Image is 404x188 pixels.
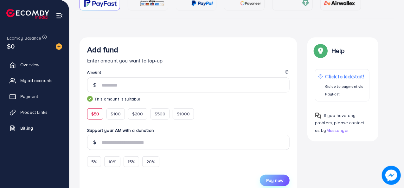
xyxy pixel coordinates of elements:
img: guide [87,96,93,102]
img: menu [56,12,63,19]
span: Overview [20,62,39,68]
span: Billing [20,125,33,131]
a: Overview [5,58,64,71]
a: Product Links [5,106,64,119]
img: image [382,166,401,185]
legend: Amount [87,69,290,77]
span: Ecomdy Balance [7,35,41,41]
span: Messenger [326,127,349,133]
span: Payment [20,93,38,100]
span: Pay now [266,177,283,184]
img: image [56,43,62,50]
a: My ad accounts [5,74,64,87]
label: Support your AM with a donation [87,127,290,133]
span: 10% [108,159,116,165]
span: $0 [7,42,15,51]
span: $500 [155,111,166,117]
span: 5% [91,159,97,165]
span: My ad accounts [20,77,53,84]
small: This amount is suitable [87,96,290,102]
p: Help [331,47,345,55]
p: Enter amount you want to top-up [87,57,290,64]
a: Billing [5,122,64,134]
span: $1000 [177,111,190,117]
a: Payment [5,90,64,103]
span: 20% [146,159,155,165]
span: $200 [132,111,143,117]
span: Product Links [20,109,48,115]
span: 15% [128,159,135,165]
p: Click to kickstart! [325,73,366,80]
span: $50 [91,111,99,117]
span: $100 [111,111,121,117]
h3: Add fund [87,45,118,54]
img: Popup guide [315,113,321,119]
span: If you have any problem, please contact us by [315,112,364,133]
img: logo [6,9,49,19]
img: Popup guide [315,45,326,56]
p: Guide to payment via PayFast [325,83,366,98]
button: Pay now [260,175,290,186]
